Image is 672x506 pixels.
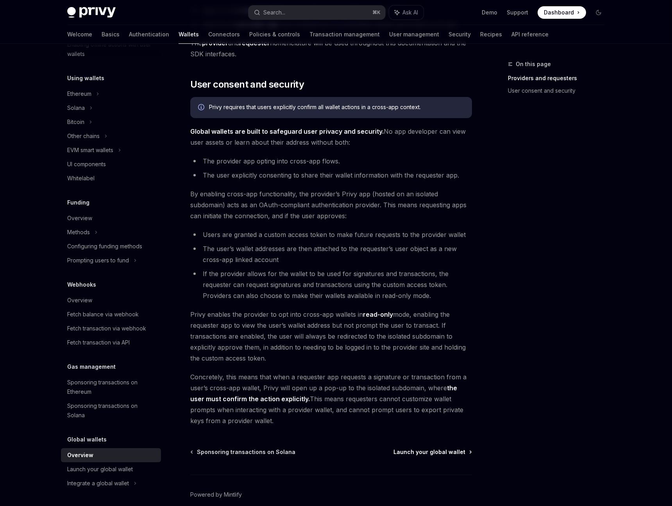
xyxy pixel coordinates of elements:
div: Configuring funding methods [67,242,142,251]
a: Recipes [480,25,502,44]
li: Users are granted a custom access token to make future requests to the provider wallet [190,229,472,240]
strong: read-only [363,310,393,318]
a: Transaction management [309,25,380,44]
div: Overview [67,296,92,305]
button: Search...⌘K [248,5,385,20]
div: UI components [67,160,106,169]
h5: Gas management [67,362,116,371]
a: User consent and security [508,84,611,97]
span: Launch your global wallet [393,448,465,456]
li: The user explicitly consenting to share their wallet information with the requester app. [190,170,472,181]
span: No app developer can view user assets or learn about their address without both: [190,126,472,148]
button: Toggle dark mode [592,6,605,19]
a: Demo [482,9,497,16]
div: Sponsoring transactions on Ethereum [67,378,156,397]
button: Ask AI [389,5,424,20]
div: Bitcoin [67,117,84,127]
div: Sponsoring transactions on Solana [67,401,156,420]
a: Connectors [208,25,240,44]
div: Overview [67,214,92,223]
div: Fetch transaction via webhook [67,324,146,333]
span: On this page [516,59,551,69]
strong: requester [239,39,270,47]
div: Other chains [67,131,100,141]
a: Whitelabel [61,171,161,185]
li: The provider app opting into cross-app flows. [190,156,472,167]
span: ⌘ K [372,9,381,16]
h5: Webhooks [67,280,96,289]
a: Sponsoring transactions on Ethereum [61,375,161,399]
strong: the user must confirm the action explicitly. [190,384,457,403]
a: Welcome [67,25,92,44]
span: By enabling cross-app functionality, the provider’s Privy app (hosted on an isolated subdomain) a... [190,188,472,221]
a: Fetch transaction via webhook [61,321,161,336]
h5: Global wallets [67,435,107,444]
a: UI components [61,157,161,171]
strong: Global wallets are built to safeguard user privacy and security. [190,127,384,135]
a: Fetch balance via webhook [61,307,161,321]
a: User management [389,25,439,44]
a: Overview [61,211,161,225]
div: Whitelabel [67,174,95,183]
h5: Using wallets [67,74,104,83]
span: User consent and security [190,78,304,91]
div: Privy requires that users explicitly confirm all wallet actions in a cross-app context. [209,103,464,112]
a: Overview [61,448,161,462]
li: If the provider allows for the wallet to be used for signatures and transactions, the requester c... [190,268,472,301]
span: Ask AI [402,9,418,16]
h5: Funding [67,198,89,207]
a: Launch your global wallet [393,448,471,456]
a: Configuring funding methods [61,239,161,253]
span: Concretely, this means that when a requester app requests a signature or transaction from a user’... [190,371,472,426]
a: Powered by Mintlify [190,491,242,499]
div: Methods [67,228,90,237]
a: API reference [511,25,549,44]
div: Fetch transaction via API [67,338,130,347]
a: Fetch transaction via API [61,336,161,350]
a: Sponsoring transactions on Solana [61,399,161,422]
span: The and nomenclature will be used throughout this documentation and the SDK interfaces. [190,38,472,59]
span: Sponsoring transactions on Solana [197,448,295,456]
div: Fetch balance via webhook [67,310,139,319]
a: Overview [61,293,161,307]
strong: provider [202,39,228,47]
img: dark logo [67,7,116,18]
a: Dashboard [538,6,586,19]
span: Privy enables the provider to opt into cross-app wallets in mode, enabling the requester app to v... [190,309,472,364]
span: Dashboard [544,9,574,16]
div: Solana [67,103,85,113]
a: Wallets [179,25,199,44]
a: Policies & controls [249,25,300,44]
svg: Info [198,104,206,112]
a: Basics [102,25,120,44]
a: Launch your global wallet [61,462,161,476]
a: Providers and requesters [508,72,611,84]
li: The user’s wallet addresses are then attached to the requester’s user object as a new cross-app l... [190,243,472,265]
div: Search... [263,8,285,17]
div: Ethereum [67,89,91,99]
div: Integrate a global wallet [67,479,129,488]
a: Authentication [129,25,169,44]
div: Launch your global wallet [67,465,133,474]
a: Sponsoring transactions on Solana [191,448,295,456]
div: EVM smart wallets [67,145,113,155]
div: Prompting users to fund [67,256,129,265]
a: Support [507,9,528,16]
div: Overview [67,450,93,460]
a: Security [449,25,471,44]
